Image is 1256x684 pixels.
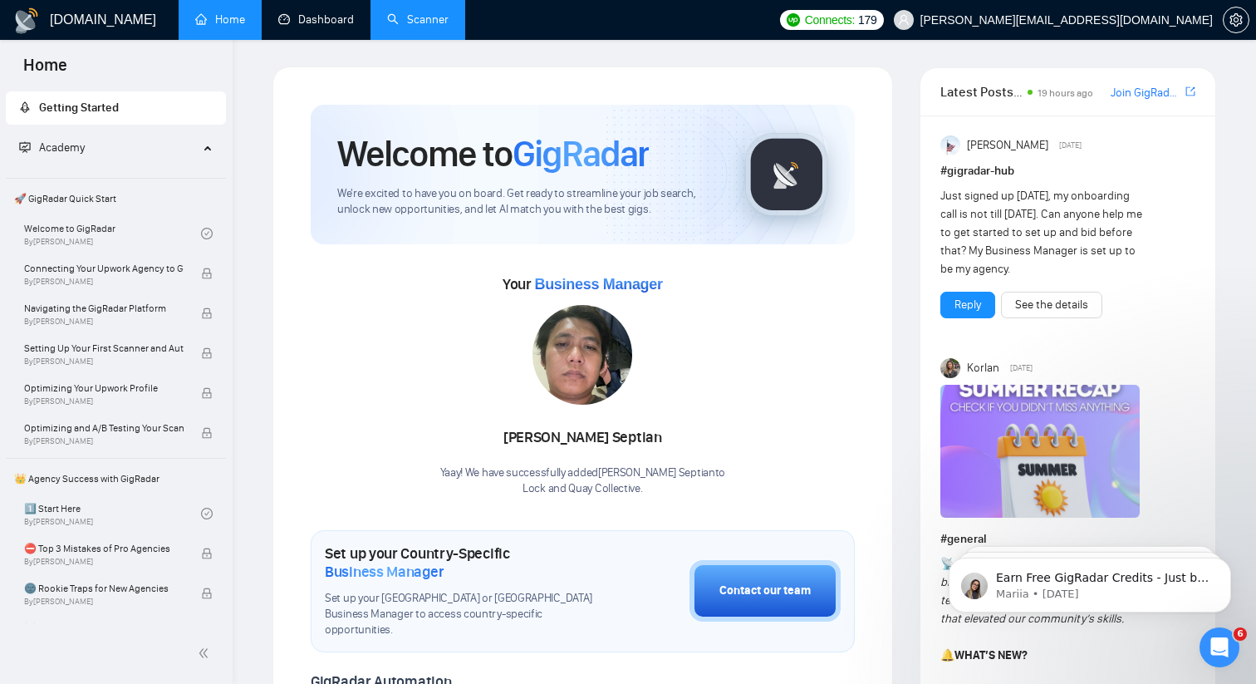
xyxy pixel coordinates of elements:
span: rocket [19,101,31,113]
img: 1701001527608-IMG-20231107-WA0012.jpg [532,305,632,405]
a: See the details [1015,296,1088,314]
span: By [PERSON_NAME] [24,396,184,406]
span: [PERSON_NAME] [967,136,1048,155]
span: GigRadar [513,131,649,176]
a: Reply [954,296,981,314]
span: Connecting Your Upwork Agency to GigRadar [24,260,184,277]
span: Business Manager [325,563,444,581]
span: check-circle [201,508,213,519]
span: lock [201,387,213,399]
span: 👑 Agency Success with GigRadar [7,462,224,495]
span: Set up your [GEOGRAPHIC_DATA] or [GEOGRAPHIC_DATA] Business Manager to access country-specific op... [325,591,606,638]
a: searchScanner [387,12,449,27]
a: export [1185,84,1195,100]
span: 🌚 Rookie Traps for New Agencies [24,580,184,597]
button: Contact our team [689,560,841,622]
span: Korlan [967,359,999,377]
span: setting [1224,13,1249,27]
span: Your [503,275,663,293]
a: homeHome [195,12,245,27]
a: dashboardDashboard [278,12,354,27]
span: lock [201,347,213,359]
span: lock [201,588,213,599]
span: lock [201,308,213,319]
div: Just signed up [DATE], my onboarding call is not till [DATE]. Can anyone help me to get started t... [940,187,1145,278]
a: Join GigRadar Slack Community [1111,84,1182,102]
span: 🔔 [940,648,954,662]
a: setting [1223,13,1249,27]
img: F09CV3P1UE7-Summer%20recap.png [940,385,1140,518]
img: Korlan [940,358,960,378]
strong: WHAT’S NEW? [954,648,1028,662]
span: user [898,14,910,26]
span: ☠️ Fatal Traps for Solo Freelancers [24,620,184,637]
button: See the details [1001,292,1102,318]
img: logo [13,7,40,34]
h1: Welcome to [337,131,649,176]
span: Home [10,53,81,88]
img: gigradar-logo.png [745,133,828,216]
span: Optimizing Your Upwork Profile [24,380,184,396]
span: 19 hours ago [1038,87,1093,99]
li: Getting Started [6,91,226,125]
span: 6 [1234,627,1247,641]
span: Optimizing and A/B Testing Your Scanner for Better Results [24,420,184,436]
div: [PERSON_NAME] Septian [440,424,726,452]
span: Academy [19,140,85,155]
span: By [PERSON_NAME] [24,317,184,327]
span: 🚀 GigRadar Quick Start [7,182,224,215]
span: By [PERSON_NAME] [24,436,184,446]
span: By [PERSON_NAME] [24,277,184,287]
h1: Set up your Country-Specific [325,544,606,581]
span: Connects: [805,11,855,29]
span: Business Manager [534,276,662,293]
img: Anisuzzaman Khan [940,135,960,155]
span: By [PERSON_NAME] [24,557,184,567]
div: Yaay! We have successfully added [PERSON_NAME] Septian to [440,465,726,497]
span: By [PERSON_NAME] [24,357,184,367]
button: Reply [940,292,995,318]
a: 1️⃣ Start HereBy[PERSON_NAME] [24,495,201,532]
div: Contact our team [719,582,811,600]
iframe: Intercom live chat [1200,627,1239,667]
span: 179 [858,11,876,29]
p: Lock and Quay Collective . [440,481,726,497]
span: lock [201,268,213,279]
span: Latest Posts from the GigRadar Community [940,81,1023,102]
iframe: Intercom notifications message [924,523,1256,639]
span: [DATE] [1010,361,1033,376]
span: ⛔ Top 3 Mistakes of Pro Agencies [24,540,184,557]
span: [DATE] [1059,138,1082,153]
button: setting [1223,7,1249,33]
span: Navigating the GigRadar Platform [24,300,184,317]
span: export [1185,85,1195,98]
span: We're excited to have you on board. Get ready to streamline your job search, unlock new opportuni... [337,186,719,218]
span: double-left [198,645,214,662]
span: Academy [39,140,85,155]
span: lock [201,427,213,439]
a: Welcome to GigRadarBy[PERSON_NAME] [24,215,201,252]
img: upwork-logo.png [787,13,800,27]
span: Getting Started [39,101,119,115]
h1: # gigradar-hub [940,162,1195,180]
span: check-circle [201,228,213,239]
span: By [PERSON_NAME] [24,597,184,607]
span: fund-projection-screen [19,141,31,153]
span: lock [201,548,213,559]
span: Setting Up Your First Scanner and Auto-Bidder [24,340,184,357]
